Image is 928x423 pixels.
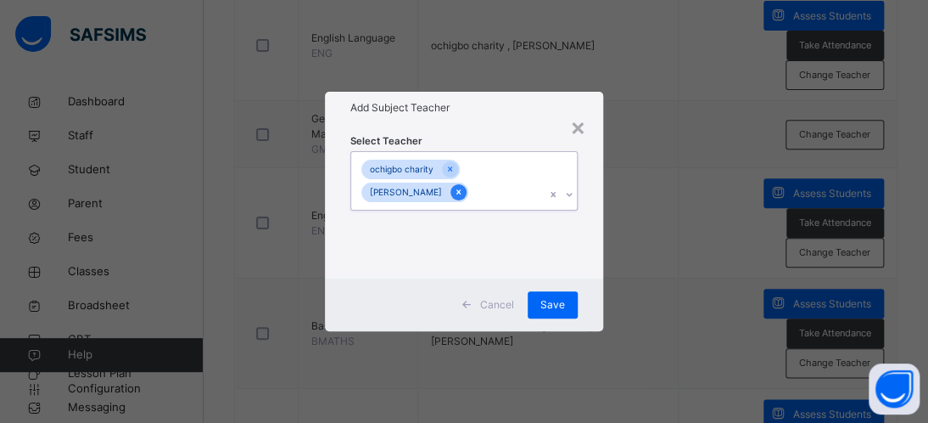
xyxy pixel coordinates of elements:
[540,297,565,313] span: Save
[350,134,422,149] span: Select Teacher
[361,160,442,179] div: ochigbo charity
[570,109,586,144] div: ×
[869,364,920,415] button: Open asap
[361,183,450,202] div: [PERSON_NAME]
[480,297,514,313] span: Cancel
[350,100,578,116] h1: Add Subject Teacher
